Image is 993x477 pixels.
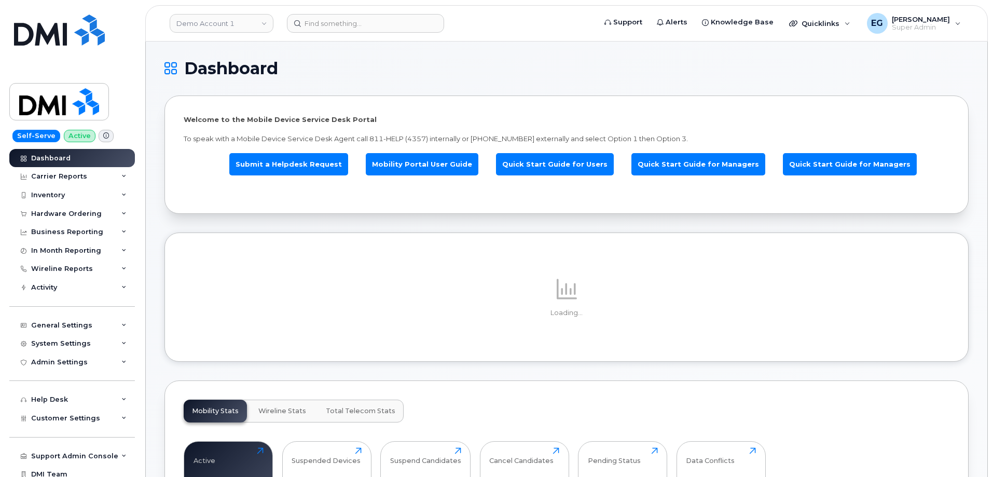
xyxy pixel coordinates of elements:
a: Quick Start Guide for Users [496,153,614,175]
p: To speak with a Mobile Device Service Desk Agent call 811-HELP (4357) internally or [PHONE_NUMBER... [184,134,949,144]
div: Suspend Candidates [390,447,461,465]
div: Suspended Devices [292,447,361,465]
a: Mobility Portal User Guide [366,153,478,175]
p: Loading... [184,308,949,318]
p: Welcome to the Mobile Device Service Desk Portal [184,115,949,125]
a: Quick Start Guide for Managers [631,153,765,175]
div: Pending Status [588,447,641,465]
div: Data Conflicts [686,447,735,465]
a: Submit a Helpdesk Request [229,153,348,175]
span: Total Telecom Stats [326,407,395,415]
a: Quick Start Guide for Managers [783,153,917,175]
div: Cancel Candidates [489,447,554,465]
span: Dashboard [184,61,278,76]
div: Active [194,447,215,465]
span: Wireline Stats [258,407,306,415]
